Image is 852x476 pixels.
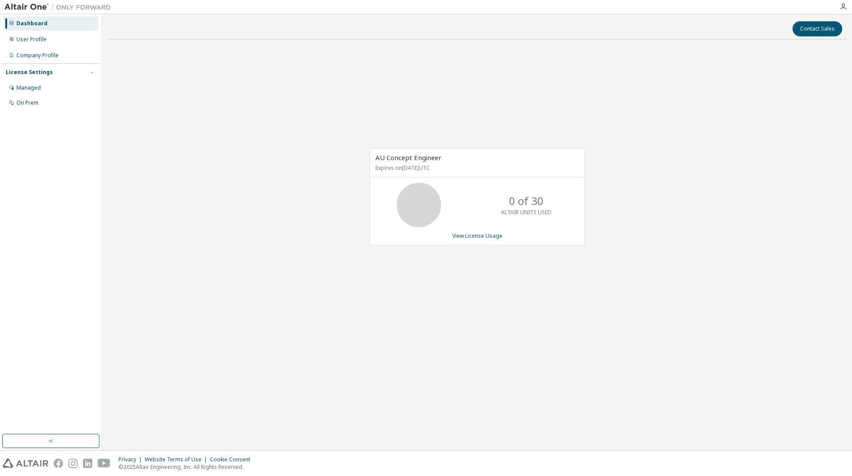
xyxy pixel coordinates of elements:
[118,463,256,471] p: © 2025 Altair Engineering, Inc. All Rights Reserved.
[68,459,78,468] img: instagram.svg
[3,459,48,468] img: altair_logo.svg
[210,456,256,463] div: Cookie Consent
[6,69,53,76] div: License Settings
[16,20,47,27] div: Dashboard
[16,52,59,59] div: Company Profile
[509,193,544,208] p: 0 of 30
[375,153,442,162] span: AU Concept Engineer
[375,164,577,172] p: Expires on [DATE] UTC
[83,459,92,468] img: linkedin.svg
[118,456,145,463] div: Privacy
[16,84,41,91] div: Managed
[4,3,115,12] img: Altair One
[452,232,502,240] a: View License Usage
[16,36,47,43] div: User Profile
[16,99,39,106] div: On Prem
[145,456,210,463] div: Website Terms of Use
[98,459,110,468] img: youtube.svg
[793,21,842,36] button: Contact Sales
[501,208,552,216] p: ALTAIR UNITS USED
[54,459,63,468] img: facebook.svg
